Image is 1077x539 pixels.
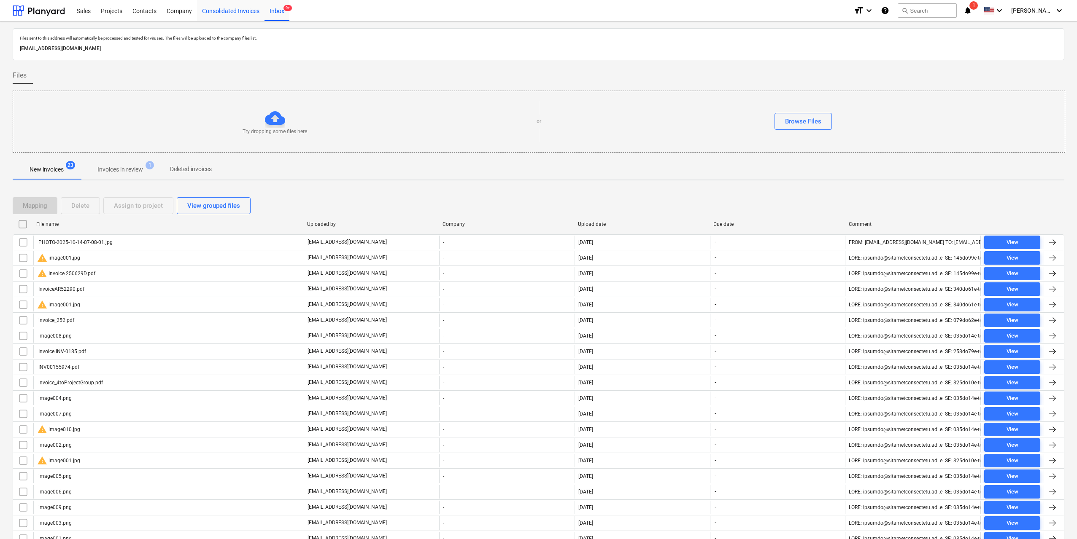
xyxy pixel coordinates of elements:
[714,254,717,261] span: -
[439,267,575,280] div: -
[20,44,1057,53] p: [EMAIL_ADDRESS][DOMAIN_NAME]
[714,363,717,370] span: -
[578,395,593,401] div: [DATE]
[37,300,80,310] div: image001.jpg
[308,301,387,308] p: [EMAIL_ADDRESS][DOMAIN_NAME]
[37,520,72,526] div: image003.png
[37,300,47,310] span: warning
[37,286,84,292] div: InvoiceAR52290.pdf
[1007,425,1018,434] div: View
[714,457,717,464] span: -
[1007,238,1018,247] div: View
[578,411,593,417] div: [DATE]
[984,407,1040,421] button: View
[984,423,1040,436] button: View
[308,441,387,448] p: [EMAIL_ADDRESS][DOMAIN_NAME]
[1007,284,1018,294] div: View
[439,376,575,389] div: -
[854,5,864,16] i: format_size
[13,70,27,80] span: Files
[849,221,977,227] div: Comment
[308,239,387,246] p: [EMAIL_ADDRESS][DOMAIN_NAME]
[37,349,86,354] div: Invoice INV-0185.pdf
[37,253,80,263] div: image001.jpg
[37,456,80,466] div: image001.jpg
[964,5,972,16] i: notifications
[984,345,1040,358] button: View
[308,348,387,355] p: [EMAIL_ADDRESS][DOMAIN_NAME]
[37,424,80,434] div: image010.jpg
[1007,362,1018,372] div: View
[439,407,575,421] div: -
[1007,518,1018,528] div: View
[864,5,874,16] i: keyboard_arrow_down
[37,333,72,339] div: image008.png
[308,472,387,480] p: [EMAIL_ADDRESS][DOMAIN_NAME]
[439,314,575,327] div: -
[714,472,717,480] span: -
[308,379,387,386] p: [EMAIL_ADDRESS][DOMAIN_NAME]
[37,253,47,263] span: warning
[307,221,436,227] div: Uploaded by
[37,424,47,434] span: warning
[785,116,821,127] div: Browse Files
[308,457,387,464] p: [EMAIL_ADDRESS][DOMAIN_NAME]
[578,333,593,339] div: [DATE]
[37,364,79,370] div: INV00155974.pdf
[308,519,387,526] p: [EMAIL_ADDRESS][DOMAIN_NAME]
[984,360,1040,374] button: View
[578,349,593,354] div: [DATE]
[1007,487,1018,497] div: View
[881,5,889,16] i: Knowledge base
[984,376,1040,389] button: View
[578,255,593,261] div: [DATE]
[1007,456,1018,466] div: View
[439,501,575,514] div: -
[170,165,212,174] p: Deleted invoices
[308,504,387,511] p: [EMAIL_ADDRESS][DOMAIN_NAME]
[308,410,387,417] p: [EMAIL_ADDRESS][DOMAIN_NAME]
[578,221,707,227] div: Upload date
[984,501,1040,514] button: View
[1054,5,1064,16] i: keyboard_arrow_down
[308,488,387,495] p: [EMAIL_ADDRESS][DOMAIN_NAME]
[578,504,593,510] div: [DATE]
[1007,253,1018,263] div: View
[439,282,575,296] div: -
[714,239,717,246] span: -
[13,91,1065,153] div: Try dropping some files hereorBrowse Files
[578,442,593,448] div: [DATE]
[984,236,1040,249] button: View
[714,332,717,339] span: -
[775,113,832,130] button: Browse Files
[578,271,593,276] div: [DATE]
[1007,378,1018,388] div: View
[578,317,593,323] div: [DATE]
[37,268,95,279] div: Invoice 250629D.pdf
[37,380,103,386] div: invoice_4toProjectGroup.pdf
[37,239,113,245] div: PHOTO-2025-10-14-07-08-01.jpg
[1007,503,1018,512] div: View
[902,7,908,14] span: search
[714,426,717,433] span: -
[537,118,541,125] p: or
[984,251,1040,265] button: View
[984,314,1040,327] button: View
[439,236,575,249] div: -
[37,411,72,417] div: image007.png
[20,35,1057,41] p: Files sent to this address will automatically be processed and tested for viruses. The files will...
[714,301,717,308] span: -
[177,197,251,214] button: View grouped files
[714,410,717,417] span: -
[439,345,575,358] div: -
[308,332,387,339] p: [EMAIL_ADDRESS][DOMAIN_NAME]
[37,456,47,466] span: warning
[994,5,1004,16] i: keyboard_arrow_down
[969,1,978,10] span: 1
[1007,472,1018,481] div: View
[984,282,1040,296] button: View
[714,348,717,355] span: -
[1035,499,1077,539] div: Chat Widget
[439,329,575,343] div: -
[984,392,1040,405] button: View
